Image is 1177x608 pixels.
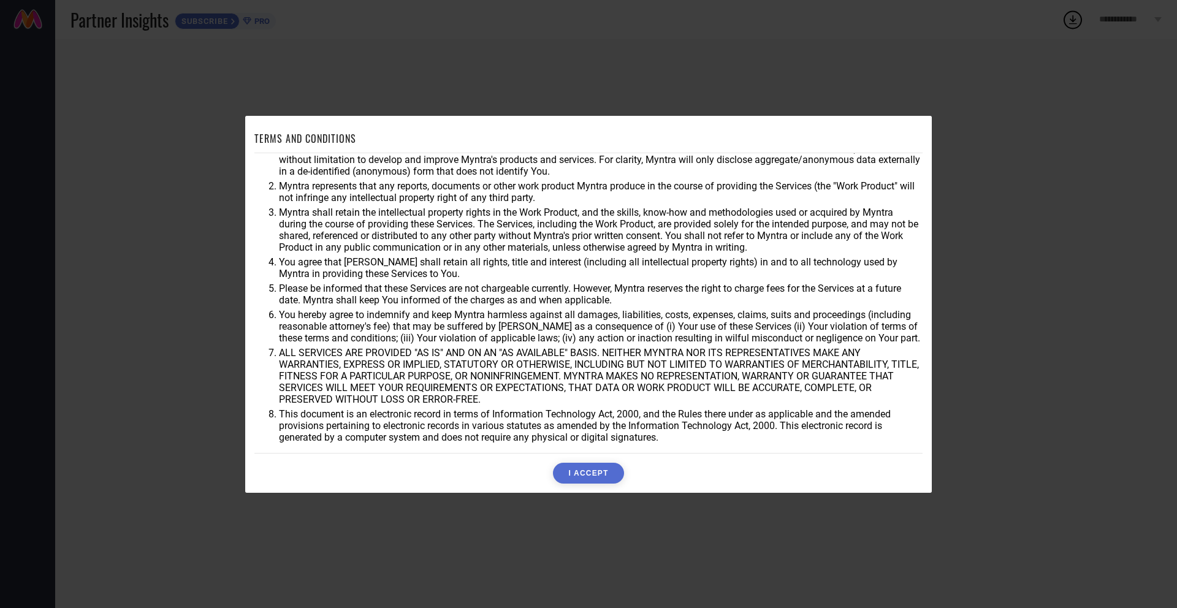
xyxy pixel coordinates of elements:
[279,180,923,203] li: Myntra represents that any reports, documents or other work product Myntra produce in the course ...
[279,142,923,177] li: You agree that Myntra may use aggregate and anonymized data for any business purpose during or af...
[279,408,923,443] li: This document is an electronic record in terms of Information Technology Act, 2000, and the Rules...
[279,347,923,405] li: ALL SERVICES ARE PROVIDED "AS IS" AND ON AN "AS AVAILABLE" BASIS. NEITHER MYNTRA NOR ITS REPRESEN...
[279,256,923,279] li: You agree that [PERSON_NAME] shall retain all rights, title and interest (including all intellect...
[553,463,623,484] button: I ACCEPT
[279,309,923,344] li: You hereby agree to indemnify and keep Myntra harmless against all damages, liabilities, costs, e...
[279,283,923,306] li: Please be informed that these Services are not chargeable currently. However, Myntra reserves the...
[279,207,923,253] li: Myntra shall retain the intellectual property rights in the Work Product, and the skills, know-ho...
[254,131,356,146] h1: TERMS AND CONDITIONS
